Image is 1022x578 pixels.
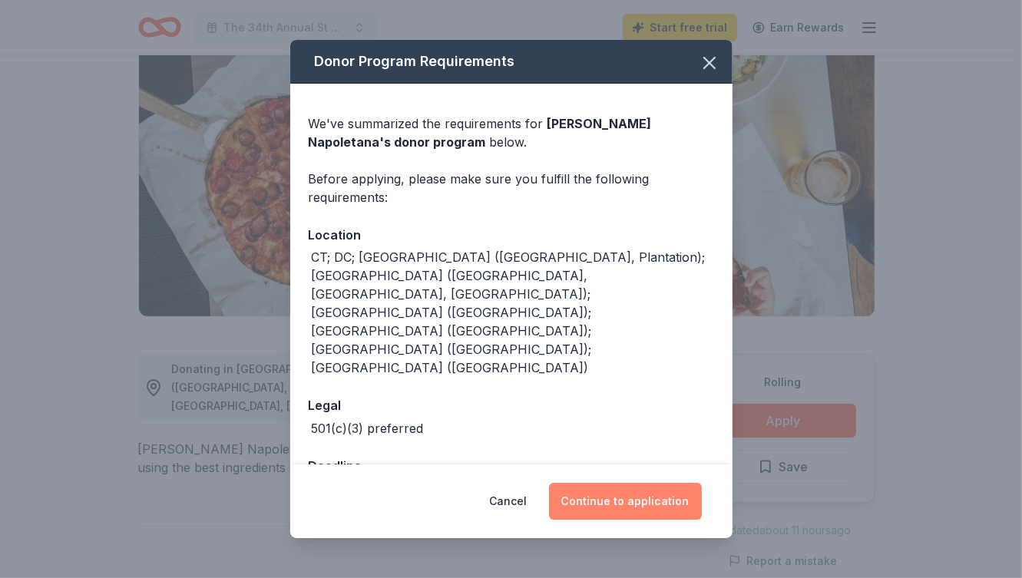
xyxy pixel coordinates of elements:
[549,483,702,520] button: Continue to application
[312,248,714,377] div: CT; DC; [GEOGRAPHIC_DATA] ([GEOGRAPHIC_DATA], Plantation); [GEOGRAPHIC_DATA] ([GEOGRAPHIC_DATA], ...
[309,456,714,476] div: Deadline
[490,483,528,520] button: Cancel
[309,170,714,206] div: Before applying, please make sure you fulfill the following requirements:
[312,419,424,438] div: 501(c)(3) preferred
[309,395,714,415] div: Legal
[309,114,714,151] div: We've summarized the requirements for below.
[290,40,733,84] div: Donor Program Requirements
[309,225,714,245] div: Location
